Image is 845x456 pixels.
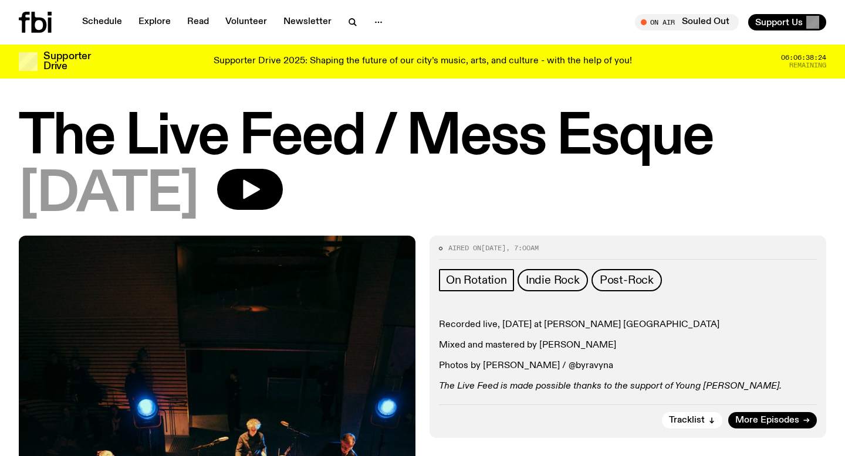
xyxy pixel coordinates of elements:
span: Support Us [755,17,803,28]
span: , 7:00am [506,243,539,253]
em: The Live Feed is made possible thanks to the support of Young [PERSON_NAME]. [439,382,782,391]
span: Tracklist [669,416,705,425]
a: More Episodes [728,412,817,428]
p: Mixed and mastered by [PERSON_NAME] [439,340,817,351]
span: Aired on [448,243,481,253]
span: [DATE] [19,169,198,222]
button: Support Us [748,14,826,30]
a: Indie Rock [518,269,588,291]
span: 06:06:38:24 [781,55,826,61]
span: On Rotation [446,274,507,287]
h3: Supporter Drive [43,52,90,72]
span: Post-Rock [600,274,654,287]
a: Newsletter [276,14,339,30]
a: Schedule [75,14,129,30]
span: Remaining [789,62,826,69]
span: [DATE] [481,243,506,253]
button: Tracklist [662,412,722,428]
p: Photos by [PERSON_NAME] / @byravyna [439,360,817,372]
a: Read [180,14,216,30]
a: Post-Rock [591,269,662,291]
span: Indie Rock [526,274,580,287]
a: Volunteer [218,14,274,30]
h1: The Live Feed / Mess Esque [19,111,826,164]
button: On AirSouled Out [635,14,739,30]
p: Supporter Drive 2025: Shaping the future of our city’s music, arts, and culture - with the help o... [214,56,632,67]
span: More Episodes [735,416,799,425]
a: On Rotation [439,269,514,291]
a: Explore [131,14,178,30]
p: Recorded live, [DATE] at [PERSON_NAME] [GEOGRAPHIC_DATA] [439,319,817,331]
